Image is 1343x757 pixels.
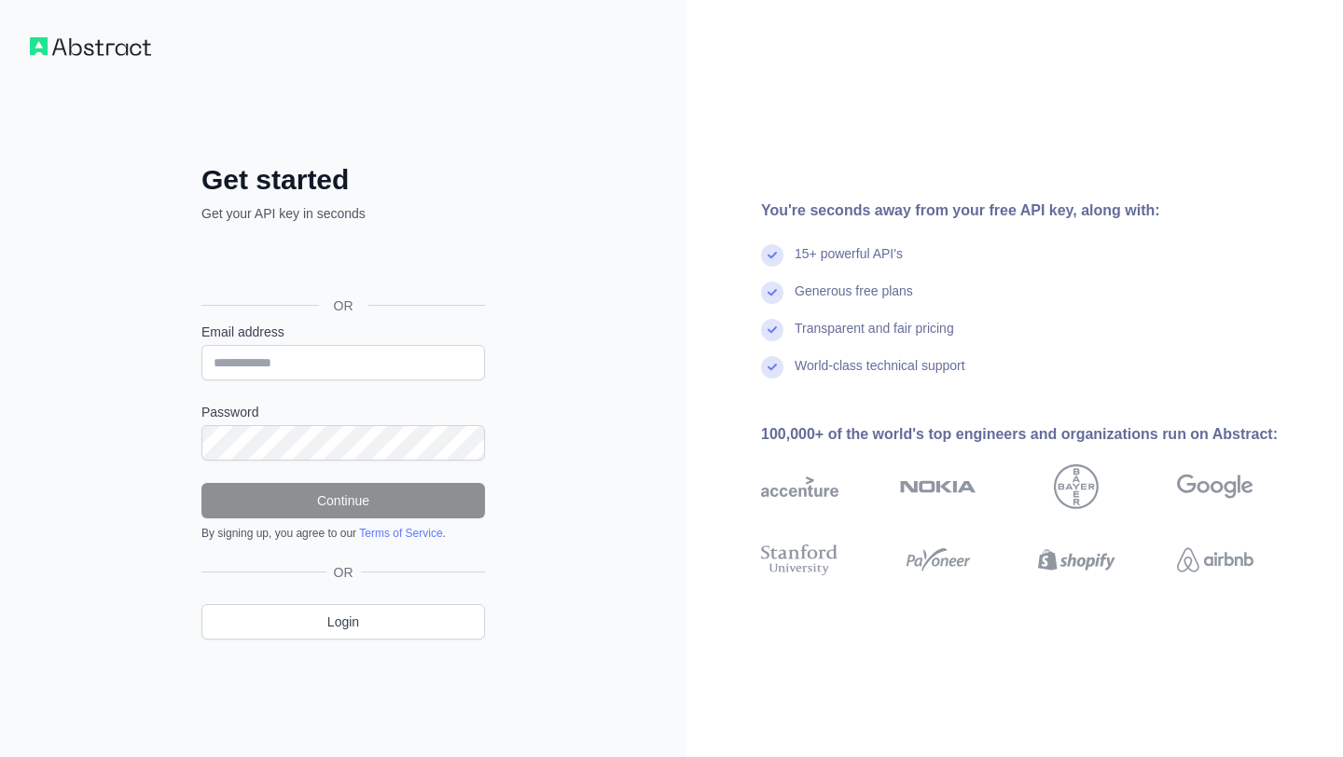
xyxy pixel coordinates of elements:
[761,319,783,341] img: check mark
[1177,464,1254,509] img: google
[1038,541,1115,579] img: shopify
[1177,541,1254,579] img: airbnb
[30,37,151,56] img: Workflow
[319,296,368,315] span: OR
[201,163,485,197] h2: Get started
[761,541,838,579] img: stanford university
[761,356,783,378] img: check mark
[795,319,954,356] div: Transparent and fair pricing
[761,464,838,509] img: accenture
[795,356,965,393] div: World-class technical support
[201,483,485,518] button: Continue
[201,526,485,541] div: By signing up, you agree to our .
[761,423,1313,446] div: 100,000+ of the world's top engineers and organizations run on Abstract:
[201,323,485,341] label: Email address
[192,243,491,284] iframe: Sign in with Google Button
[201,604,485,640] a: Login
[761,244,783,267] img: check mark
[359,527,442,540] a: Terms of Service
[761,200,1313,222] div: You're seconds away from your free API key, along with:
[761,282,783,304] img: check mark
[900,541,977,579] img: payoneer
[900,464,977,509] img: nokia
[1054,464,1099,509] img: bayer
[795,282,913,319] div: Generous free plans
[326,563,361,582] span: OR
[201,403,485,421] label: Password
[201,204,485,223] p: Get your API key in seconds
[795,244,903,282] div: 15+ powerful API's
